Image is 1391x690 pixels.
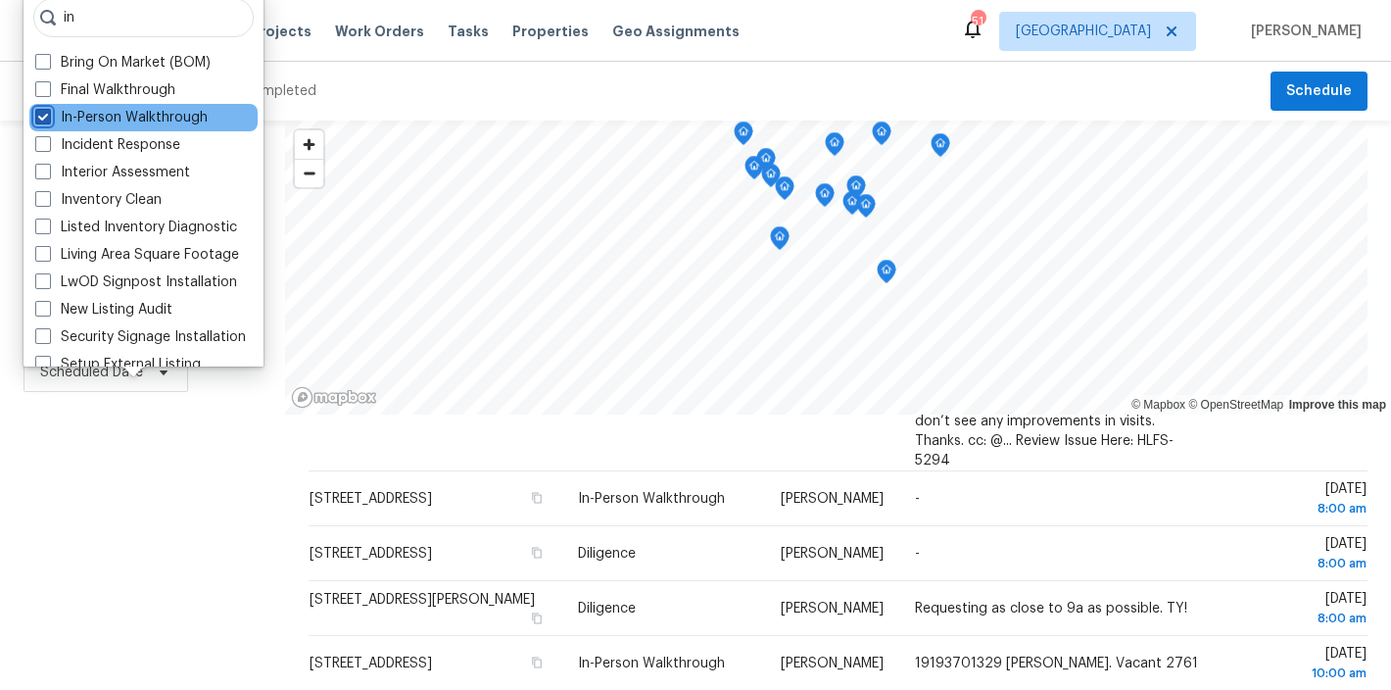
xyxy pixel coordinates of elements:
[578,602,636,616] span: Diligence
[775,176,794,207] div: Map marker
[1232,537,1367,573] span: [DATE]
[295,160,323,187] span: Zoom out
[578,547,636,561] span: Diligence
[335,22,424,41] span: Work Orders
[291,386,377,409] a: Mapbox homepage
[856,194,876,224] div: Map marker
[915,602,1187,616] span: Requesting as close to 9a as possible. TY!
[846,175,866,206] div: Map marker
[310,547,432,561] span: [STREET_ADDRESS]
[612,22,740,41] span: Geo Assignments
[915,547,920,561] span: -
[1232,664,1367,683] div: 10:00 am
[448,25,489,38] span: Tasks
[781,602,884,616] span: [PERSON_NAME]
[815,183,835,214] div: Map marker
[872,122,891,152] div: Map marker
[529,610,547,627] button: Copy Address
[529,544,547,562] button: Copy Address
[35,327,246,347] label: Security Signage Installation
[931,133,950,164] div: Map marker
[1131,398,1185,412] a: Mapbox
[35,163,190,182] label: Interior Assessment
[35,218,237,237] label: Listed Inventory Diagnostic
[1243,22,1362,41] span: [PERSON_NAME]
[40,363,143,382] span: Scheduled Date
[781,547,884,561] span: [PERSON_NAME]
[1232,609,1367,628] div: 8:00 am
[243,81,316,101] div: Completed
[1232,647,1367,683] span: [DATE]
[761,164,781,194] div: Map marker
[1232,554,1367,573] div: 8:00 am
[1271,72,1367,112] button: Schedule
[285,121,1367,415] canvas: Map
[35,300,172,320] label: New Listing Audit
[35,80,175,100] label: Final Walkthrough
[781,492,884,506] span: [PERSON_NAME]
[529,489,547,507] button: Copy Address
[310,593,535,607] span: [STREET_ADDRESS][PERSON_NAME]
[734,122,753,152] div: Map marker
[529,654,547,671] button: Copy Address
[35,108,208,127] label: In-Person Walkthrough
[1016,22,1151,41] span: [GEOGRAPHIC_DATA]
[512,22,589,41] span: Properties
[915,492,920,506] span: -
[35,272,237,292] label: LwOD Signpost Installation
[35,245,239,265] label: Living Area Square Footage
[915,657,1198,670] span: 19193701329 [PERSON_NAME]. Vacant 2761
[251,22,312,41] span: Projects
[877,260,896,290] div: Map marker
[1289,398,1386,412] a: Improve this map
[578,492,725,506] span: In-Person Walkthrough
[1232,592,1367,628] span: [DATE]
[310,492,432,506] span: [STREET_ADDRESS]
[35,135,180,155] label: Incident Response
[310,657,432,670] span: [STREET_ADDRESS]
[744,156,764,186] div: Map marker
[781,657,884,670] span: [PERSON_NAME]
[1188,398,1283,412] a: OpenStreetMap
[295,159,323,187] button: Zoom out
[35,53,211,73] label: Bring On Market (BOM)
[1232,482,1367,518] span: [DATE]
[295,130,323,159] button: Zoom in
[756,148,776,178] div: Map marker
[1232,499,1367,518] div: 8:00 am
[842,191,862,222] div: Map marker
[971,12,984,31] div: 51
[578,657,725,670] span: In-Person Walkthrough
[35,355,201,374] label: Setup External Listing
[35,190,162,210] label: Inventory Clean
[770,226,790,257] div: Map marker
[1286,79,1352,104] span: Schedule
[825,132,844,163] div: Map marker
[915,61,1201,467] span: Hello @rdu-acm! An under-renovated pricing escalation has been flagged on this property! Property...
